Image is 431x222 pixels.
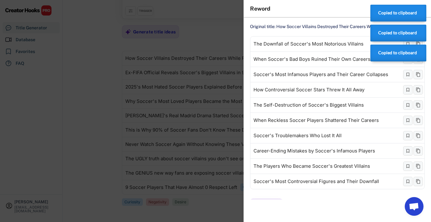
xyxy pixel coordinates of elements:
[378,30,417,35] strong: Copied to clipboard
[253,148,375,153] div: Career-Ending Mistakes by Soccer's Infamous Players
[253,41,363,46] div: The Downfall of Soccer's Most Notorious Villains
[253,103,364,108] div: The Self-Destruction of Soccer's Biggest Villains
[405,197,423,216] a: Open chat
[378,10,417,15] strong: Copied to clipboard
[378,50,417,55] strong: Copied to clipboard
[253,57,370,62] div: When Soccer's Bad Boys Ruined Their Own Careers
[253,179,379,184] div: Soccer's Most Controversial Figures and Their Downfall
[250,24,425,30] div: Original title: How Soccer Villains Destroyed Their Careers While Fans Suffered
[253,164,370,169] div: The Players Who Became Soccer's Greatest Villains
[253,72,388,77] div: Soccer's Most Infamous Players and Their Career Collapses
[253,118,379,123] div: When Reckless Soccer Players Shattered Their Careers
[253,87,364,92] div: How Controversial Soccer Stars Threw It All Away
[250,6,415,12] div: Reword
[253,133,342,138] div: Soccer's Troublemakers Who Lost It All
